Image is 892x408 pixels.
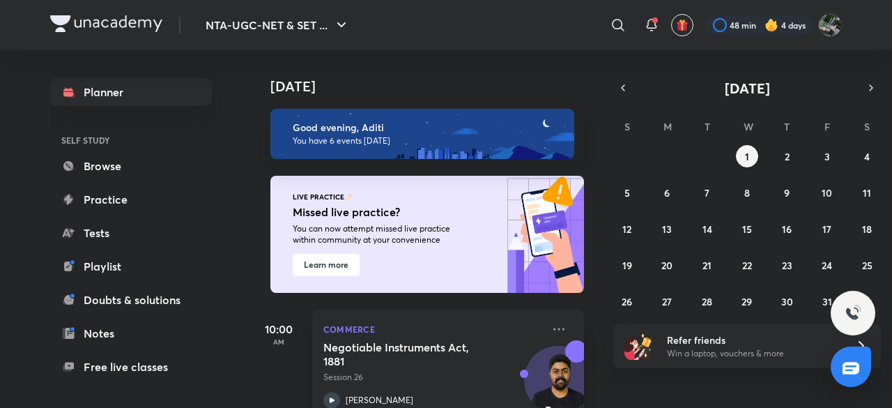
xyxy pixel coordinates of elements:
button: October 18, 2025 [856,218,878,240]
button: October 30, 2025 [776,290,798,312]
button: October 3, 2025 [816,145,838,167]
a: Browse [50,152,212,180]
button: [DATE] [633,78,861,98]
button: October 25, 2025 [856,254,878,276]
abbr: October 8, 2025 [744,186,750,199]
button: October 9, 2025 [776,181,798,204]
button: October 13, 2025 [656,218,678,240]
a: Practice [50,186,212,213]
a: Notes [50,319,212,347]
abbr: Thursday [784,120,790,133]
p: Session 26 [323,371,542,384]
button: October 6, 2025 [656,181,678,204]
button: Learn more [293,254,360,276]
a: Playlist [50,252,212,280]
abbr: October 6, 2025 [664,186,670,199]
p: Win a laptop, vouchers & more [667,347,838,360]
abbr: Friday [824,120,830,133]
abbr: October 2, 2025 [785,150,790,163]
button: October 26, 2025 [616,290,638,312]
abbr: October 19, 2025 [622,259,632,272]
abbr: October 30, 2025 [781,295,793,308]
button: October 16, 2025 [776,218,798,240]
h6: Good evening, Aditi [293,121,562,134]
abbr: Sunday [624,120,630,133]
p: AM [251,338,307,346]
button: October 27, 2025 [656,290,678,312]
abbr: October 20, 2025 [661,259,672,272]
p: You have 6 events [DATE] [293,135,562,146]
h5: Missed live practice? [293,204,476,220]
h5: Negotiable Instruments Act, 1881 [323,340,497,368]
abbr: October 13, 2025 [662,222,672,236]
img: Aditi Kathuria [818,13,842,37]
abbr: October 27, 2025 [662,295,672,308]
a: Company Logo [50,15,162,36]
abbr: October 7, 2025 [705,186,709,199]
a: Tests [50,219,212,247]
a: Planner [50,78,212,106]
abbr: October 24, 2025 [822,259,832,272]
button: October 17, 2025 [816,218,838,240]
abbr: October 22, 2025 [742,259,752,272]
button: avatar [671,14,693,36]
button: October 12, 2025 [616,218,638,240]
button: October 22, 2025 [736,254,758,276]
abbr: October 18, 2025 [862,222,872,236]
abbr: October 29, 2025 [741,295,752,308]
abbr: October 23, 2025 [782,259,792,272]
img: ttu [845,305,861,322]
abbr: October 14, 2025 [702,222,712,236]
abbr: October 15, 2025 [742,222,752,236]
abbr: October 11, 2025 [863,186,871,199]
button: October 10, 2025 [816,181,838,204]
button: October 21, 2025 [696,254,718,276]
button: October 20, 2025 [656,254,678,276]
button: October 2, 2025 [776,145,798,167]
abbr: October 3, 2025 [824,150,830,163]
button: October 8, 2025 [736,181,758,204]
abbr: October 25, 2025 [862,259,872,272]
img: avatar [676,19,689,31]
abbr: October 12, 2025 [622,222,631,236]
img: Company Logo [50,15,162,32]
p: [PERSON_NAME] [346,394,413,407]
abbr: October 4, 2025 [864,150,870,163]
button: October 7, 2025 [696,181,718,204]
img: streak [764,18,778,32]
button: October 29, 2025 [736,290,758,312]
p: You can now attempt missed live practice within community at your convenience [293,223,472,245]
img: referral [624,332,652,360]
a: Free live classes [50,353,212,381]
a: Doubts & solutions [50,286,212,314]
button: October 31, 2025 [816,290,838,312]
button: October 5, 2025 [616,181,638,204]
abbr: October 10, 2025 [822,186,832,199]
abbr: October 16, 2025 [782,222,792,236]
abbr: October 28, 2025 [702,295,712,308]
h4: [DATE] [270,78,598,95]
abbr: October 17, 2025 [822,222,831,236]
button: October 14, 2025 [696,218,718,240]
img: evening [270,109,574,159]
button: October 28, 2025 [696,290,718,312]
h6: Refer friends [667,333,838,347]
p: Commerce [323,321,542,338]
button: October 1, 2025 [736,145,758,167]
button: October 4, 2025 [856,145,878,167]
h5: 10:00 [251,321,307,338]
abbr: Wednesday [744,120,753,133]
button: October 19, 2025 [616,254,638,276]
abbr: October 5, 2025 [624,186,630,199]
abbr: October 9, 2025 [784,186,790,199]
abbr: Monday [663,120,672,133]
abbr: October 1, 2025 [745,150,749,163]
img: feature [346,192,353,201]
abbr: October 21, 2025 [702,259,712,272]
h6: SELF STUDY [50,128,212,152]
abbr: October 31, 2025 [822,295,832,308]
span: [DATE] [725,79,770,98]
abbr: Saturday [864,120,870,133]
button: NTA-UGC-NET & SET ... [197,11,358,39]
p: LIVE PRACTICE [293,192,344,201]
